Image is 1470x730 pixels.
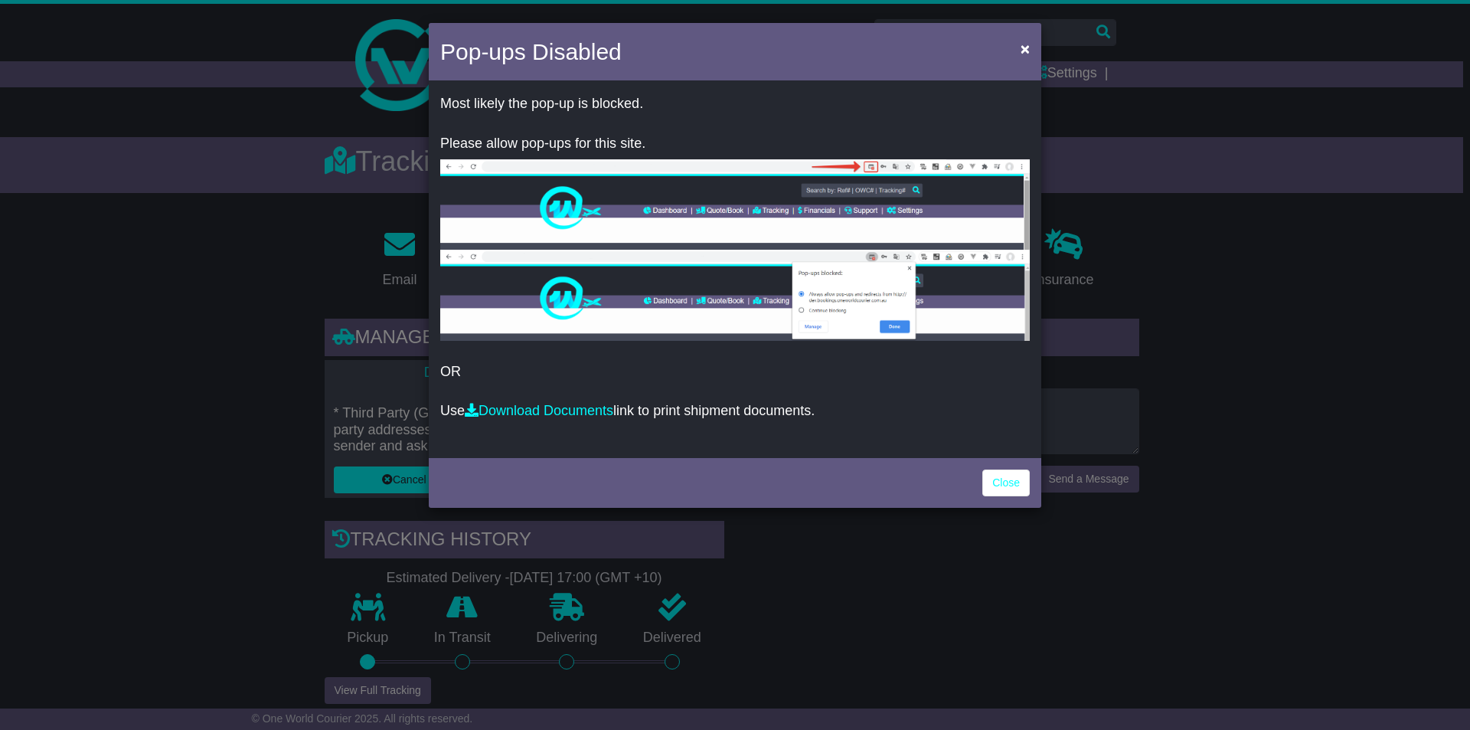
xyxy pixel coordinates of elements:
[429,84,1041,454] div: OR
[440,96,1030,113] p: Most likely the pop-up is blocked.
[440,159,1030,250] img: allow-popup-1.png
[440,136,1030,152] p: Please allow pop-ups for this site.
[1021,40,1030,57] span: ×
[982,470,1030,496] a: Close
[465,403,613,418] a: Download Documents
[440,250,1030,341] img: allow-popup-2.png
[440,403,1030,420] p: Use link to print shipment documents.
[1013,33,1037,64] button: Close
[440,34,622,69] h4: Pop-ups Disabled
